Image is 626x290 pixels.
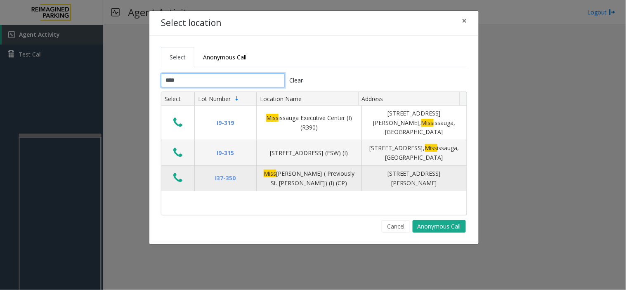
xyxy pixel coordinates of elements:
span: Sortable [234,95,240,102]
span: Miss [264,170,276,177]
th: Select [161,92,194,106]
div: [STREET_ADDRESS][PERSON_NAME], issauga, [GEOGRAPHIC_DATA] [367,109,462,137]
span: Lot Number [198,95,231,103]
span: Miss [425,144,437,152]
button: Clear [285,73,308,87]
div: I37-350 [200,174,251,183]
button: Cancel [382,220,410,233]
ul: Tabs [161,47,467,67]
button: Close [456,11,473,31]
span: Select [170,53,186,61]
span: Location Name [260,95,302,103]
div: [STREET_ADDRESS], issauga, [GEOGRAPHIC_DATA] [367,144,462,162]
span: Address [362,95,383,103]
span: Miss [266,114,279,122]
div: [STREET_ADDRESS] (FSW) (I) [262,149,357,158]
div: I9-319 [200,118,251,127]
span: Anonymous Call [203,53,246,61]
span: Miss [421,119,434,127]
button: Anonymous Call [413,220,466,233]
div: [PERSON_NAME] ( Previously St. [PERSON_NAME]) (I) (CP) [262,169,357,188]
div: Data table [161,92,467,215]
div: [STREET_ADDRESS][PERSON_NAME] [367,169,462,188]
span: × [462,15,467,26]
div: I9-315 [200,149,251,158]
h4: Select location [161,17,221,30]
div: issauga Executive Center (I) (R390) [262,113,357,132]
